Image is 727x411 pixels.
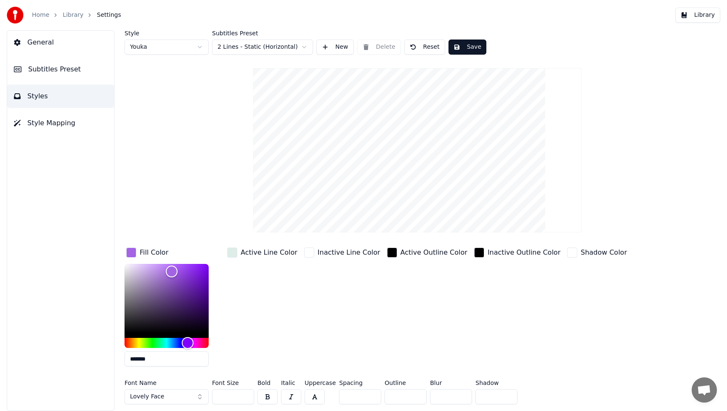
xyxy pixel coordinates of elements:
[488,248,560,258] div: Inactive Outline Color
[27,118,75,128] span: Style Mapping
[675,8,720,23] button: Library
[7,7,24,24] img: youka
[27,37,54,47] span: General
[7,58,114,81] button: Subtitles Preset
[140,248,168,258] div: Fill Color
[472,246,562,259] button: Inactive Outline Color
[257,380,278,386] label: Bold
[125,380,209,386] label: Font Name
[32,11,121,19] nav: breadcrumb
[339,380,381,386] label: Spacing
[130,393,164,401] span: Lovely Face
[7,111,114,135] button: Style Mapping
[212,30,313,36] label: Subtitles Preset
[305,380,336,386] label: Uppercase
[404,40,445,55] button: Reset
[32,11,49,19] a: Home
[97,11,121,19] span: Settings
[7,84,114,108] button: Styles
[430,380,472,386] label: Blur
[448,40,486,55] button: Save
[28,64,81,74] span: Subtitles Preset
[316,40,354,55] button: New
[63,11,83,19] a: Library
[281,380,301,386] label: Italic
[318,248,380,258] div: Inactive Line Color
[226,246,299,259] button: Active Line Color
[385,380,427,386] label: Outline
[125,264,209,333] div: Color
[581,248,627,258] div: Shadow Color
[692,377,717,403] a: Open chat
[125,338,209,348] div: Hue
[212,380,254,386] label: Font Size
[241,248,297,258] div: Active Line Color
[125,246,170,259] button: Fill Color
[475,380,517,386] label: Shadow
[125,30,209,36] label: Style
[27,91,48,101] span: Styles
[401,248,467,258] div: Active Outline Color
[7,31,114,54] button: General
[385,246,469,259] button: Active Outline Color
[565,246,629,259] button: Shadow Color
[302,246,382,259] button: Inactive Line Color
